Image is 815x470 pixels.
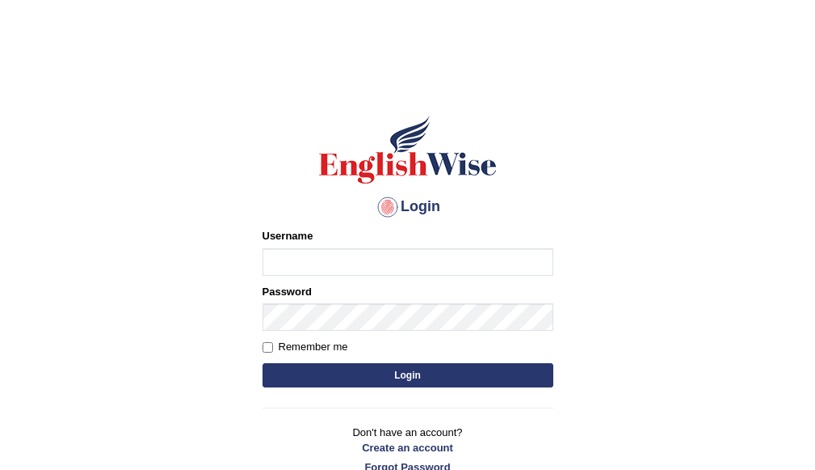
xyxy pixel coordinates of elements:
label: Username [263,228,313,243]
a: Create an account [263,440,553,455]
input: Remember me [263,342,273,353]
label: Password [263,284,312,299]
label: Remember me [263,339,348,355]
img: Logo of English Wise sign in for intelligent practice with AI [316,113,500,186]
h4: Login [263,194,553,220]
button: Login [263,363,553,387]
